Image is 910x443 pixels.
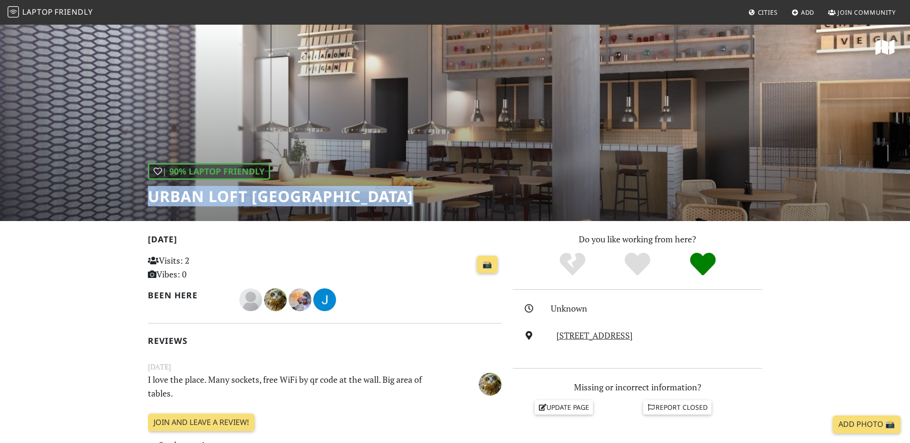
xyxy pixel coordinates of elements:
img: blank-535327c66bd565773addf3077783bbfce4b00ec00e9fd257753287c682c7fa38.png [239,288,262,311]
small: [DATE] [142,361,507,373]
a: 📸 [477,256,498,274]
span: Максим Сабянин [264,293,289,305]
div: Unknown [551,302,768,315]
img: 5401-evren.jpg [289,288,311,311]
p: I love the place. Many sockets, free WiFi by qr code at the wall. Big area of tables. [142,373,446,400]
a: [STREET_ADDRESS] [556,330,633,341]
div: No [540,251,605,277]
p: Missing or incorrect information? [513,380,762,394]
a: LaptopFriendly LaptopFriendly [8,4,93,21]
span: Enrico John [239,293,264,305]
img: 2954-maksim.jpg [479,373,501,396]
div: Yes [605,251,670,277]
img: 3698-jesse.jpg [313,288,336,311]
span: Jesse H [313,293,336,305]
a: Report closed [643,400,711,415]
img: LaptopFriendly [8,6,19,18]
a: Add [788,4,819,21]
a: Join and leave a review! [148,414,255,432]
p: Visits: 2 Vibes: 0 [148,254,258,281]
h1: URBAN LOFT [GEOGRAPHIC_DATA] [148,187,413,205]
h2: Reviews [148,336,501,346]
a: Update page [535,400,593,415]
h2: Been here [148,290,228,300]
span: Friendly [55,7,92,17]
a: Join Community [824,4,900,21]
img: 2954-maksim.jpg [264,288,287,311]
span: Join Community [837,8,896,17]
div: | 90% Laptop Friendly [148,163,270,180]
span: Evren Dombak [289,293,313,305]
a: Add Photo 📸 [833,415,901,434]
p: Do you like working from here? [513,232,762,246]
span: Максим Сабянин [479,377,501,388]
span: Cities [758,8,778,17]
h2: [DATE] [148,234,501,248]
span: Add [801,8,815,17]
div: Definitely! [670,251,736,277]
span: Laptop [22,7,53,17]
a: Cities [745,4,782,21]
